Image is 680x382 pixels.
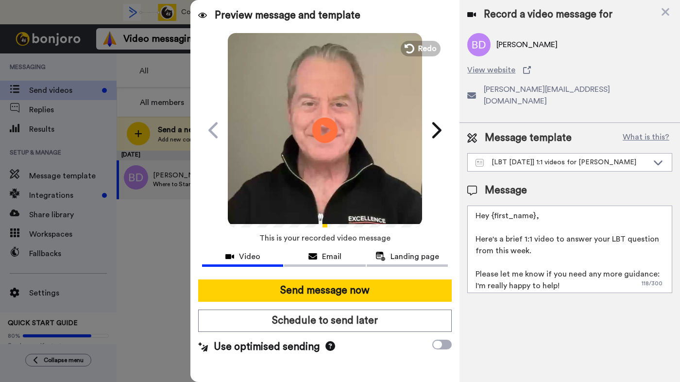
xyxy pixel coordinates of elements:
[322,251,341,262] span: Email
[476,159,484,167] img: Message-temps.svg
[239,251,260,262] span: Video
[198,279,452,302] button: Send message now
[485,183,527,198] span: Message
[214,340,320,354] span: Use optimised sending
[485,131,572,145] span: Message template
[391,251,439,262] span: Landing page
[198,310,452,332] button: Schedule to send later
[476,157,648,167] div: [LBT [DATE]] 1:1 videos for [PERSON_NAME]
[467,206,672,293] textarea: Hey {first_name}, Here's a brief 1:1 video to answer your LBT question from this week. Please let...
[484,84,672,107] span: [PERSON_NAME][EMAIL_ADDRESS][DOMAIN_NAME]
[259,227,391,249] span: This is your recorded video message
[620,131,672,145] button: What is this?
